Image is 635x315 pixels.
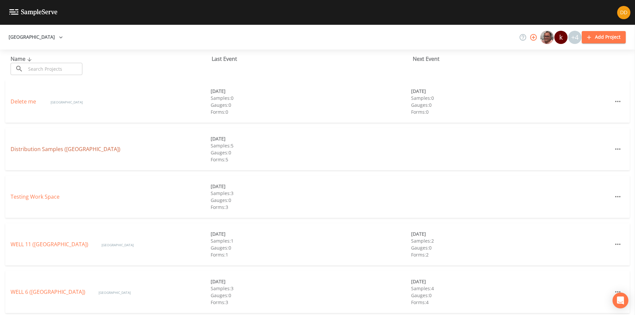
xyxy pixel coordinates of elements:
[211,299,411,306] div: Forms: 3
[211,230,411,237] div: [DATE]
[411,278,611,285] div: [DATE]
[211,244,411,251] div: Gauges: 0
[211,204,411,211] div: Forms: 3
[211,135,411,142] div: [DATE]
[540,31,554,44] div: Mike Franklin
[211,95,411,101] div: Samples: 0
[411,101,611,108] div: Gauges: 0
[211,237,411,244] div: Samples: 1
[102,243,134,247] span: [GEOGRAPHIC_DATA]
[411,230,611,237] div: [DATE]
[411,237,611,244] div: Samples: 2
[11,98,37,105] a: Delete me
[617,6,630,19] img: 7d98d358f95ebe5908e4de0cdde0c501
[99,290,131,295] span: [GEOGRAPHIC_DATA]
[26,63,82,75] input: Search Projects
[411,299,611,306] div: Forms: 4
[411,285,611,292] div: Samples: 4
[211,108,411,115] div: Forms: 0
[211,142,411,149] div: Samples: 5
[11,241,88,248] a: WELL 11 ([GEOGRAPHIC_DATA])
[211,183,411,190] div: [DATE]
[554,31,568,44] div: k
[411,95,611,101] div: Samples: 0
[540,31,554,44] img: e2d790fa78825a4bb76dcb6ab311d44c
[211,101,411,108] div: Gauges: 0
[411,244,611,251] div: Gauges: 0
[411,108,611,115] div: Forms: 0
[11,288,85,295] a: WELL 6 ([GEOGRAPHIC_DATA])
[211,285,411,292] div: Samples: 3
[51,100,83,104] span: [GEOGRAPHIC_DATA]
[11,193,60,200] a: Testing Work Space
[411,88,611,95] div: [DATE]
[11,55,33,62] span: Name
[411,292,611,299] div: Gauges: 0
[613,293,628,308] div: Open Intercom Messenger
[6,31,65,43] button: [GEOGRAPHIC_DATA]
[211,278,411,285] div: [DATE]
[568,31,581,44] div: +4
[212,55,413,63] div: Last Event
[211,190,411,197] div: Samples: 3
[413,55,614,63] div: Next Event
[211,88,411,95] div: [DATE]
[11,145,120,153] a: Distribution Samples ([GEOGRAPHIC_DATA])
[211,156,411,163] div: Forms: 5
[582,31,626,43] button: Add Project
[211,292,411,299] div: Gauges: 0
[211,197,411,204] div: Gauges: 0
[211,251,411,258] div: Forms: 1
[554,31,568,44] div: keith@gcpwater.org
[9,9,58,16] img: logo
[411,251,611,258] div: Forms: 2
[211,149,411,156] div: Gauges: 0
